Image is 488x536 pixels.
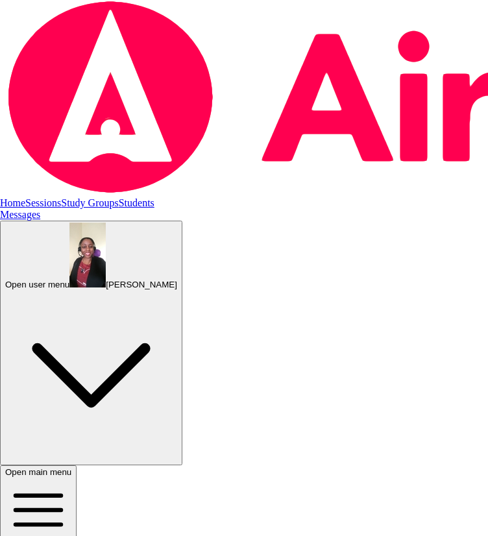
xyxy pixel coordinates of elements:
a: Study Groups [61,197,118,208]
a: Students [119,197,154,208]
span: [PERSON_NAME] [106,280,177,289]
span: Open user menu [5,280,69,289]
a: Sessions [25,197,61,208]
span: Open main menu [5,467,71,477]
